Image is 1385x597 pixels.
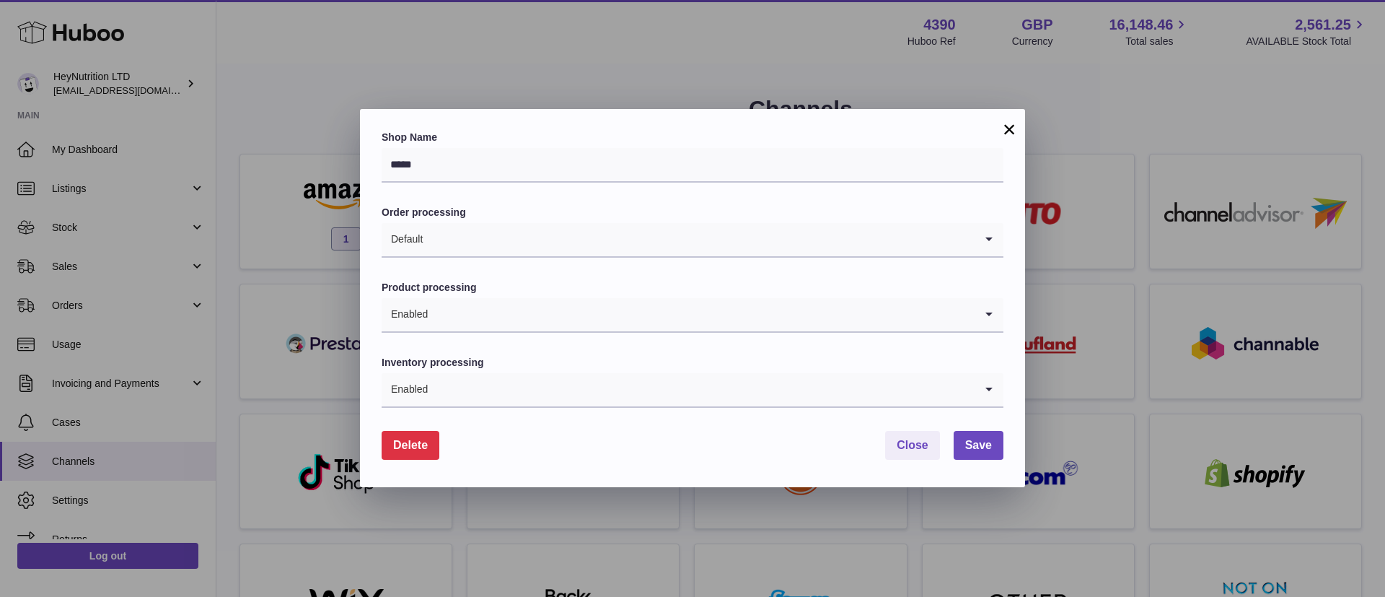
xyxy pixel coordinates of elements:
input: Search for option [423,223,975,256]
button: × [1001,121,1018,138]
div: Search for option [382,298,1003,333]
span: Enabled [382,373,428,406]
label: Inventory processing [382,356,1003,370]
span: Close [897,439,928,451]
button: Delete [382,431,439,461]
input: Search for option [428,373,975,406]
button: Save [954,431,1003,461]
label: Product processing [382,281,1003,295]
span: Enabled [382,298,428,331]
span: Default [382,223,423,256]
label: Shop Name [382,131,1003,144]
input: Search for option [428,298,975,331]
span: Delete [393,439,428,451]
div: Search for option [382,223,1003,258]
button: Close [885,431,940,461]
span: Save [965,439,992,451]
div: Search for option [382,373,1003,408]
label: Order processing [382,206,1003,219]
